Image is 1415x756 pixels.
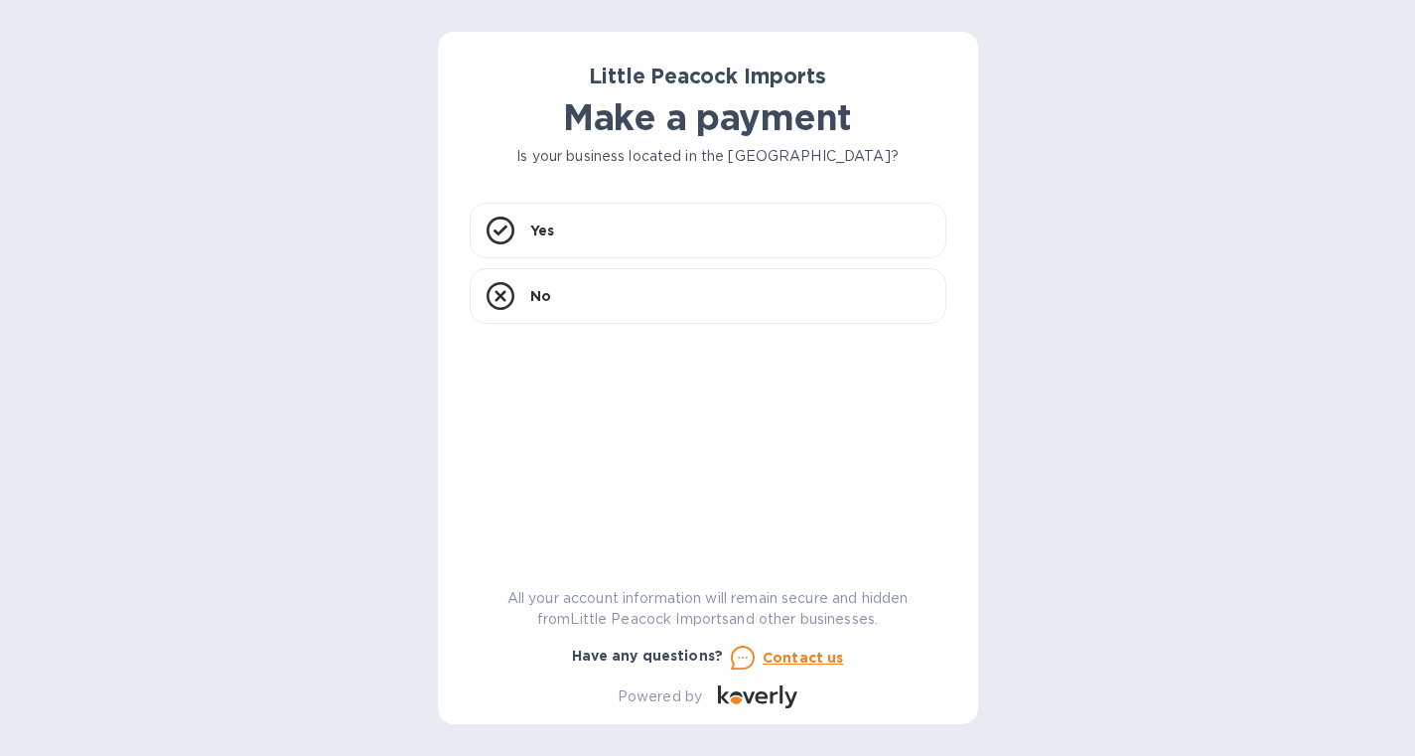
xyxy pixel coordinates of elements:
[572,648,724,664] b: Have any questions?
[530,286,551,306] p: No
[763,650,844,666] u: Contact us
[470,96,946,138] h1: Make a payment
[470,588,946,630] p: All your account information will remain secure and hidden from Little Peacock Imports and other ...
[589,64,825,88] b: Little Peacock Imports
[530,221,554,240] p: Yes
[470,146,946,167] p: Is your business located in the [GEOGRAPHIC_DATA]?
[618,686,702,707] p: Powered by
